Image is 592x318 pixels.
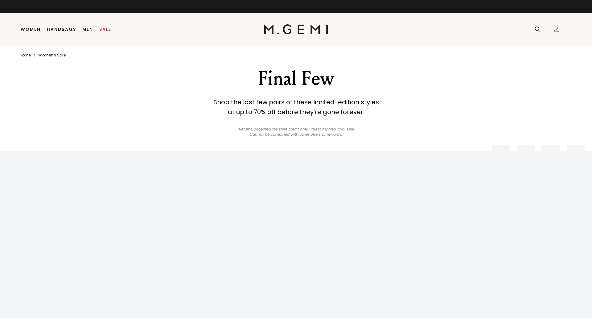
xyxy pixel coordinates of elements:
[82,27,93,32] a: Men
[20,53,31,58] a: Home
[213,98,379,116] strong: Shop the last few pairs of these limited-edition styles at up to 70% off before they’re gone fore...
[234,127,359,137] p: *Returns accepted for store credit only unless marked final sale. Cannot be combined with other o...
[47,27,76,32] a: Handbags
[38,53,65,58] a: Women's sale
[21,27,41,32] a: Women
[99,27,111,32] a: Sale
[264,24,328,34] img: M.Gemi
[189,68,403,90] div: Final Few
